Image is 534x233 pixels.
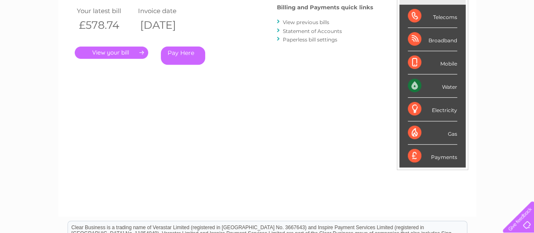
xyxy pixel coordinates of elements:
[408,74,457,98] div: Water
[136,16,197,34] th: [DATE]
[408,28,457,51] div: Broadband
[430,36,455,42] a: Telecoms
[68,5,467,41] div: Clear Business is a trading name of Verastar Limited (registered in [GEOGRAPHIC_DATA] No. 3667643...
[277,4,373,11] h4: Billing and Payments quick links
[283,36,337,43] a: Paperless bill settings
[408,121,457,145] div: Gas
[408,98,457,121] div: Electricity
[75,16,136,34] th: £578.74
[385,36,401,42] a: Water
[461,36,473,42] a: Blog
[478,36,499,42] a: Contact
[375,4,433,15] a: 0333 014 3131
[408,5,457,28] div: Telecoms
[75,47,148,59] a: .
[408,51,457,74] div: Mobile
[283,19,329,25] a: View previous bills
[136,5,197,16] td: Invoice date
[161,47,205,65] a: Pay Here
[19,22,62,48] img: logo.png
[283,28,342,34] a: Statement of Accounts
[75,5,136,16] td: Your latest bill
[408,145,457,167] div: Payments
[506,36,526,42] a: Log out
[407,36,425,42] a: Energy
